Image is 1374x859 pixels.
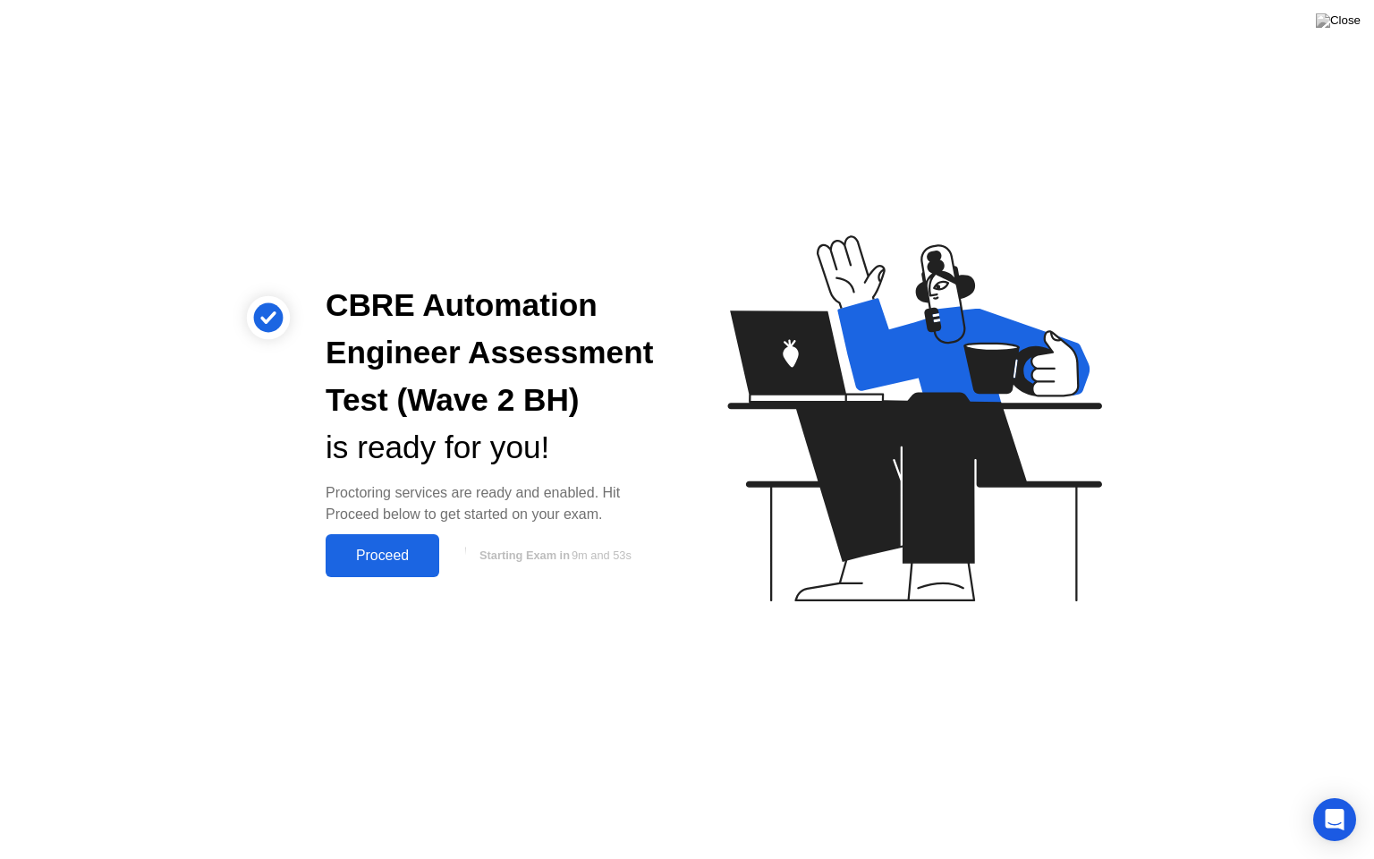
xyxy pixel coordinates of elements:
[331,548,434,564] div: Proceed
[1313,798,1356,841] div: Open Intercom Messenger
[326,534,439,577] button: Proceed
[326,482,658,525] div: Proctoring services are ready and enabled. Hit Proceed below to get started on your exam.
[326,282,658,423] div: CBRE Automation Engineer Assessment Test (Wave 2 BH)
[448,539,658,573] button: Starting Exam in9m and 53s
[1316,13,1361,28] img: Close
[572,549,632,562] span: 9m and 53s
[326,424,658,472] div: is ready for you!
